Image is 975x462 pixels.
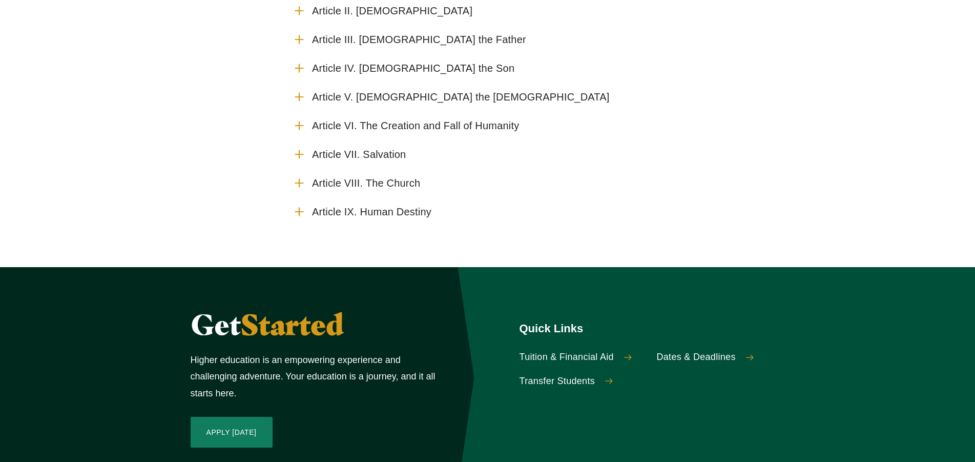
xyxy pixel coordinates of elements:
a: Apply [DATE] [191,417,273,448]
h2: Get [191,308,438,341]
a: Tuition & Financial Aid [520,352,648,363]
span: Article VII. Salvation [312,148,406,161]
span: Transfer Students [520,376,595,387]
span: Tuition & Financial Aid [520,352,614,363]
span: Article III. [DEMOGRAPHIC_DATA] the Father [312,33,526,46]
span: Started [241,307,344,342]
span: Article IV. [DEMOGRAPHIC_DATA] the Son [312,62,514,75]
h5: Quick Links [520,321,785,336]
a: Dates & Deadlines [657,352,785,363]
a: Transfer Students [520,376,648,387]
span: Article VIII. The Church [312,177,420,190]
span: Article VI. The Creation and Fall of Humanity [312,119,519,132]
span: Dates & Deadlines [657,352,736,363]
span: Article V. [DEMOGRAPHIC_DATA] the [DEMOGRAPHIC_DATA] [312,91,610,104]
p: Higher education is an empowering experience and challenging adventure. Your education is a journ... [191,352,438,401]
span: Article IX. Human Destiny [312,206,431,218]
span: Article II. [DEMOGRAPHIC_DATA] [312,5,472,17]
